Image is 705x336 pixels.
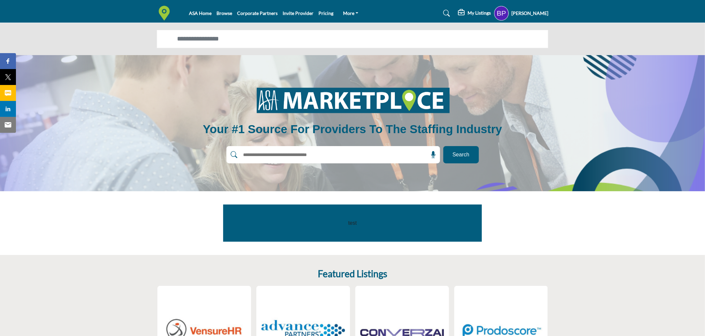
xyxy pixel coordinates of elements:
button: Search [443,146,479,163]
h1: Your #1 Source for Providers to the Staffing Industry [203,122,502,137]
a: ASA Home [189,10,212,16]
img: image [248,83,457,117]
h2: Featured Listings [318,268,387,280]
input: Search Solutions [157,30,548,48]
span: Search [453,151,470,159]
div: My Listings [458,9,491,17]
a: Search [437,8,455,19]
a: More [338,9,363,18]
a: Invite Provider [283,10,313,16]
p: test [238,219,467,227]
a: Pricing [318,10,333,16]
button: Show hide supplier dropdown [494,6,509,21]
img: Site Logo [157,6,175,21]
a: Corporate Partners [237,10,278,16]
h5: [PERSON_NAME] [511,10,548,17]
a: Browse [217,10,232,16]
h5: My Listings [468,10,491,16]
